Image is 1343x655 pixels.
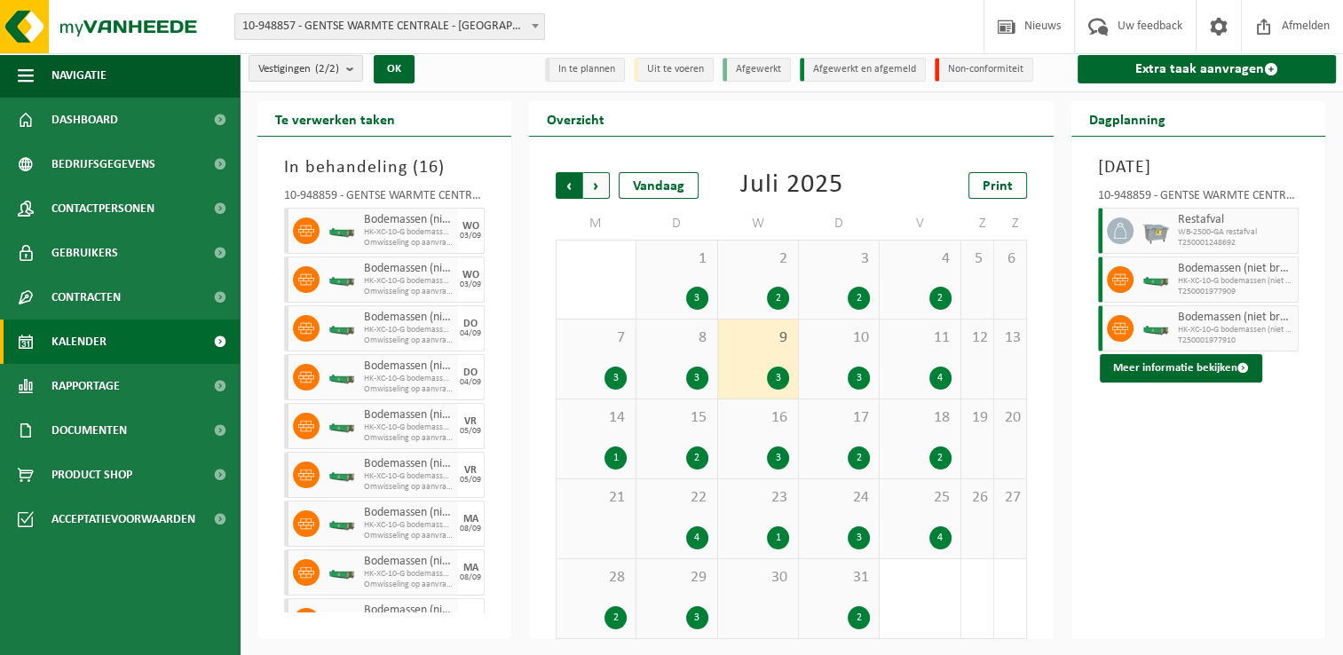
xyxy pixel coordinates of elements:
span: HK-XC-10-G bodemassen (niet brandbaar) [364,520,454,531]
span: Omwisseling op aanvraag [364,384,454,395]
div: 4 [929,526,952,549]
span: Bodemassen (niet brandbaar) [1178,262,1293,276]
div: 4 [686,526,708,549]
div: VR [464,465,477,476]
div: 3 [767,367,789,390]
img: HK-XC-10-GN-00 [328,225,355,238]
img: HK-XC-10-GN-00 [328,273,355,287]
span: 23 [727,488,789,508]
span: 4 [889,249,951,269]
span: 1 [645,249,707,269]
span: Omwisseling op aanvraag [364,580,454,590]
span: 9 [727,328,789,348]
div: 05/09 [460,476,481,485]
span: Bodemassen (niet brandbaar) [364,457,454,471]
span: Omwisseling op aanvraag [364,238,454,249]
img: HK-XC-10-GN-00 [328,566,355,580]
span: 16 [727,408,789,428]
span: 18 [889,408,951,428]
div: 2 [848,446,870,470]
span: T250001977909 [1178,287,1293,297]
span: Rapportage [51,364,120,408]
span: 16 [419,159,438,177]
span: 15 [645,408,707,428]
span: 6 [1003,249,1017,269]
span: 10-948857 - GENTSE WARMTE CENTRALE - MECHELEN [235,14,544,39]
span: Omwisseling op aanvraag [364,335,454,346]
span: Print [983,179,1013,193]
div: 10-948859 - GENTSE WARMTE CENTRALE-GWC - DESTELDONK [284,190,485,208]
span: 2 [727,249,789,269]
td: V [880,208,960,240]
span: Acceptatievoorwaarden [51,497,195,541]
h3: In behandeling ( ) [284,154,485,181]
button: Meer informatie bekijken [1100,354,1262,383]
span: Bodemassen (niet brandbaar) [364,262,454,276]
img: HK-XC-10-GN-00 [328,371,355,384]
img: HK-XC-10-GN-00 [328,420,355,433]
span: Gebruikers [51,231,118,275]
span: Bodemassen (niet brandbaar) [364,311,454,325]
span: HK-XC-10-G bodemassen (niet brandbaar) [364,422,454,433]
span: 8 [645,328,707,348]
div: 4 [929,367,952,390]
li: In te plannen [545,58,625,82]
span: HK-XC-10-G bodemassen (niet brandbaar) [364,374,454,384]
div: WO [462,221,479,232]
span: 10 [808,328,870,348]
span: HK-XC-10-G bodemassen (niet brandbaar) [364,227,454,238]
div: 2 [686,446,708,470]
td: W [718,208,799,240]
div: 3 [686,606,708,629]
div: 2 [929,287,952,310]
span: 28 [565,568,627,588]
td: M [556,208,636,240]
li: Afgewerkt [723,58,791,82]
div: 10-948859 - GENTSE WARMTE CENTRALE-GWC - DESTELDONK [1098,190,1299,208]
img: HK-XC-10-GN-00 [328,322,355,335]
img: WB-2500-GAL-GY-01 [1142,217,1169,244]
div: 3 [604,367,627,390]
span: 19 [970,408,984,428]
span: Omwisseling op aanvraag [364,287,454,297]
div: DO [463,367,478,378]
span: Bodemassen (niet brandbaar) [364,604,454,618]
span: 27 [1003,488,1017,508]
li: Uit te voeren [634,58,714,82]
span: Product Shop [51,453,132,497]
span: Navigatie [51,53,107,98]
div: 08/09 [460,525,481,533]
div: 2 [848,606,870,629]
span: Volgende [583,172,610,199]
span: 12 [970,328,984,348]
span: Contracten [51,275,121,320]
div: 05/09 [460,427,481,436]
span: 5 [970,249,984,269]
span: Bodemassen (niet brandbaar) [364,213,454,227]
span: Bodemassen (niet brandbaar) [364,506,454,520]
div: 2 [767,287,789,310]
div: 3 [848,526,870,549]
span: 24 [808,488,870,508]
div: 03/09 [460,232,481,241]
span: 17 [808,408,870,428]
span: Bedrijfsgegevens [51,142,155,186]
h3: [DATE] [1098,154,1299,181]
span: 31 [808,568,870,588]
span: Omwisseling op aanvraag [364,531,454,541]
a: Extra taak aanvragen [1078,55,1336,83]
span: 10-948857 - GENTSE WARMTE CENTRALE - MECHELEN [234,13,545,40]
div: 04/09 [460,329,481,338]
li: Afgewerkt en afgemeld [800,58,926,82]
div: DO [463,319,478,329]
div: 1 [604,446,627,470]
span: HK-XC-10-G bodemassen (niet brandbaar) [364,276,454,287]
div: MA [463,514,478,525]
div: Juli 2025 [740,172,843,199]
div: 2 [604,606,627,629]
button: Vestigingen(2/2) [249,55,363,82]
td: D [636,208,717,240]
span: Dashboard [51,98,118,142]
span: Vestigingen [258,56,339,83]
div: MA [463,563,478,573]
